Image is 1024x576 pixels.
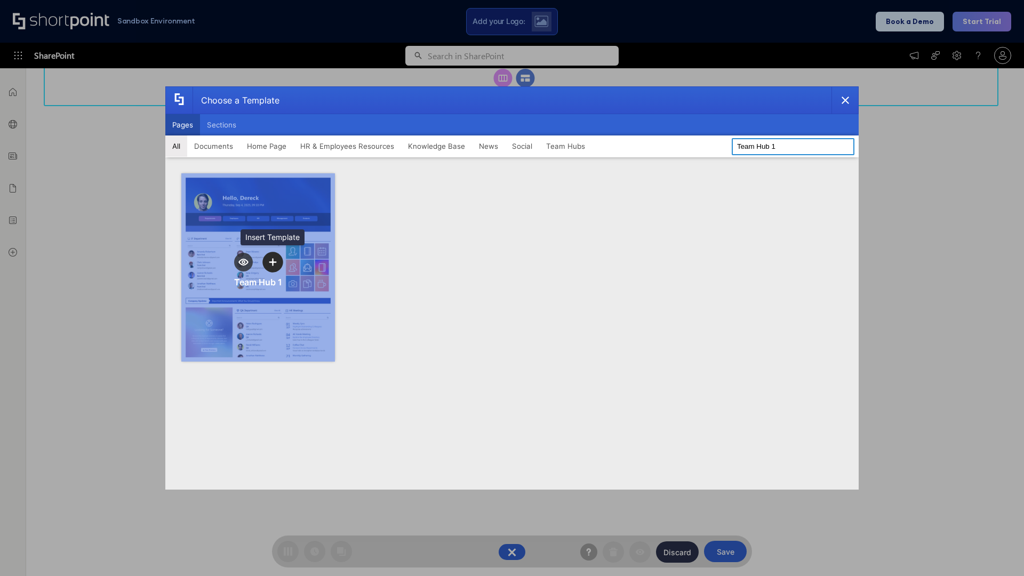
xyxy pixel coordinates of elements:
button: News [472,135,505,157]
button: HR & Employees Resources [293,135,401,157]
button: Home Page [240,135,293,157]
button: Documents [187,135,240,157]
iframe: Chat Widget [971,525,1024,576]
button: All [165,135,187,157]
input: Search [732,138,854,155]
button: Pages [165,114,200,135]
div: template selector [165,86,859,490]
button: Social [505,135,539,157]
div: Choose a Template [193,87,279,114]
button: Team Hubs [539,135,592,157]
button: Sections [200,114,243,135]
button: Knowledge Base [401,135,472,157]
div: Team Hub 1 [234,277,282,287]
